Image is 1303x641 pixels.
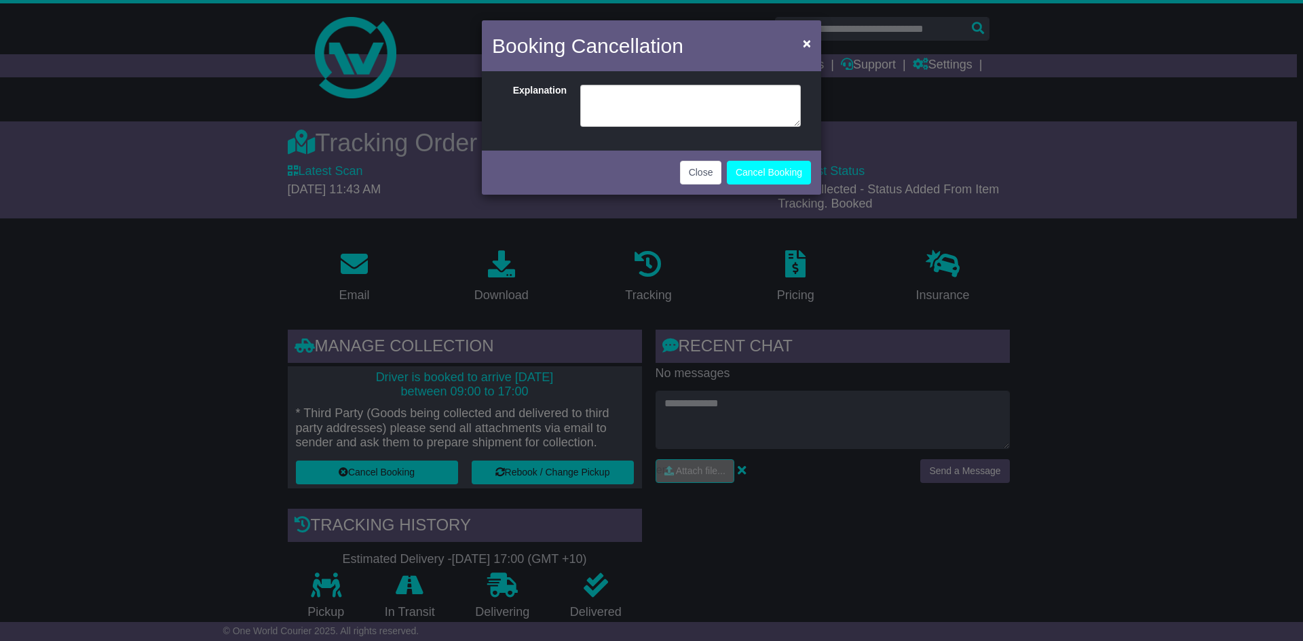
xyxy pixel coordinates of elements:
button: Close [680,161,722,184]
button: Cancel Booking [727,161,811,184]
h4: Booking Cancellation [492,31,683,61]
label: Explanation [495,85,573,123]
span: × [803,35,811,51]
button: Close [796,29,818,57]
